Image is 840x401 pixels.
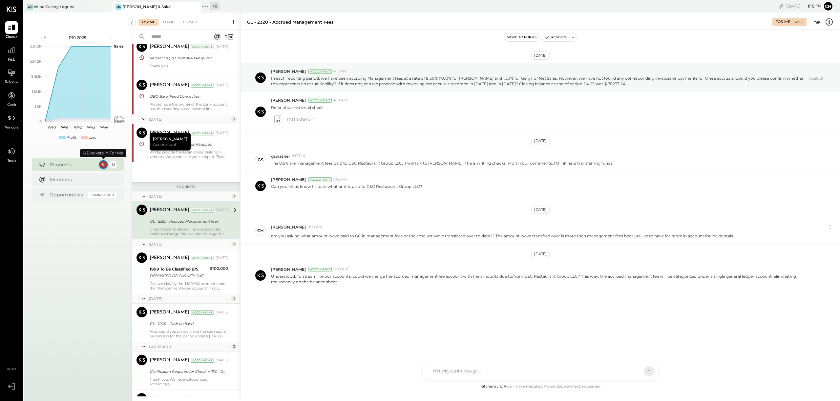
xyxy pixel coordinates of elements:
text: $18.1K [31,74,42,79]
text: W43 [87,125,95,130]
text: $6K [34,104,42,109]
div: WG [27,4,33,10]
span: P&L [8,57,15,63]
div: [DATE] [216,310,228,315]
text: Occu... [114,118,125,123]
span: 12:41 AM [333,267,348,272]
div: [DATE] [149,296,230,301]
span: 4:18 AM [333,98,347,103]
text: $12.1K [31,89,42,94]
div: Requests [50,161,96,168]
div: [PERSON_NAME] [150,82,189,89]
span: [PERSON_NAME] [271,267,306,272]
span: 1 Attachment [287,113,316,126]
text: W41 [61,125,68,130]
span: [PERSON_NAME] [271,69,306,74]
text: W40 [47,125,55,130]
a: Tasks [0,145,23,164]
p: Understood. To streamline our accounts, could we merge the accrued management fee account with th... [271,273,807,285]
span: Balance [5,80,18,86]
p: Refer attached excel sheet [271,105,323,110]
div: Kindly provide the login credentials for all vendors. We appreciate your support. Thank you! [150,150,228,159]
div: [DATE] [216,208,228,213]
div: [DATE] [149,241,230,247]
div: copy link [778,3,785,10]
div: Vendor Login Credentials Required [150,55,226,61]
div: [PERSON_NAME] [150,207,189,213]
span: 8:13 PM [292,153,305,159]
span: Accountant [153,142,177,147]
div: GL - 2320 - Accrued Management fees [150,218,226,225]
a: Queue [0,21,23,40]
div: 1 [231,296,237,301]
div: GL - 1000 - Cash on hand [150,320,226,327]
p: are you asking what amount weve paid to GC in management fees or the amount weve transfered over ... [271,233,735,239]
div: Accountant [191,131,214,135]
text: Sales [114,44,124,49]
div: 1 [231,194,237,199]
span: (edited) [809,76,823,87]
div: 6 Blockers in For Me [80,149,126,157]
div: [DATE] [531,250,550,258]
span: [PERSON_NAME] [271,97,306,103]
div: For Me [775,19,790,25]
span: Cash [7,102,16,108]
p: In each reporting period, we have been accruing Management fees at a rate of 8.50% (7.00% for [PE... [271,75,807,87]
a: Balance [0,67,23,86]
span: 11:38 AM [307,225,322,230]
div: Also, could you please share the cash count or cash log for the period ending [DATE]? This will h... [150,329,228,338]
div: Accountant [308,177,332,182]
div: [DATE] [216,83,228,88]
span: Tasks [7,158,16,164]
div: [PERSON_NAME] & Sake [122,4,171,10]
div: Wine Gallery Laguna [34,4,74,10]
div: 1999 To Be Classified B/S [150,266,208,272]
div: [PERSON_NAME] [150,133,191,150]
div: + 0 [210,2,220,10]
div: [DATE] [216,358,228,363]
p: The 8.5% are management fees paid to G&C Restaurant Group LLC. I will talk to [PERSON_NAME] if he... [271,160,614,166]
div: For Me [138,19,158,26]
text: 0 [39,119,42,124]
div: [DATE] [216,255,228,261]
div: [DATE] [792,20,804,24]
div: DEPOSITED OR CASHED CHECK # 1149_ Management Bonus [150,272,208,279]
div: Understood. To streamline our accounts, could we merge the accrued management fee account with th... [150,227,228,236]
span: 4:17 AM [333,69,347,74]
div: 13 [109,161,117,169]
div: Coming Soon [88,192,117,198]
div: Accountant [191,83,214,88]
div: Thank you. We have categorized accordingly. [150,377,228,386]
div: Accountant [191,358,214,363]
div: [DATE] [216,44,228,50]
div: [PERSON_NAME] [150,255,189,261]
div: [PERSON_NAME] [150,309,189,316]
div: [DATE] [786,3,821,9]
p: Can you let us know till date what amt is paid to G&C Restaurant Group LLC? [271,184,422,195]
div: Loss [89,135,96,140]
div: [DATE] [531,206,550,214]
div: Please have the owner of the bank account use this meeting New updated link - to schedule a 15-mi... [150,102,228,111]
div: Accountant [308,69,332,74]
div: Requests [135,185,237,189]
div: Mentions [50,176,114,183]
div: Profit [67,135,76,140]
span: [PERSON_NAME] [271,177,306,182]
div: Clarification Required for Check #1170 – 2nd QTR Management [150,368,226,375]
div: [DATE] [216,130,228,136]
div: [PERSON_NAME] [150,44,189,50]
div: GL - 2320 - Accrued Management fees [247,19,334,25]
div: Thank you. [150,64,228,73]
span: [PERSON_NAME] [271,224,306,230]
text: $24.2K [30,59,42,64]
text: W44 [100,125,108,130]
div: Can we classify the $100,000 amount under the Management Fees account? If not, could you please c... [150,281,228,291]
div: Accountant [308,267,332,271]
a: P&L [0,44,23,63]
div: $100,000 [210,265,228,272]
div: QBO Bank Feed Connection [150,93,226,100]
div: 3 [231,344,237,349]
span: 7:00 AM [333,177,348,182]
text: $30.2K [30,44,42,49]
div: [DATE] [531,51,550,60]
